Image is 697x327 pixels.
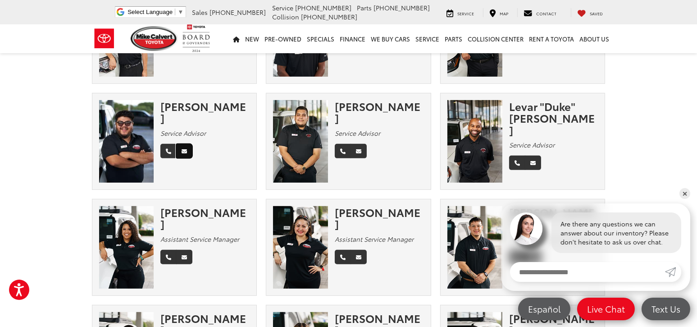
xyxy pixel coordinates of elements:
[335,206,424,230] div: [PERSON_NAME]
[273,12,300,21] span: Collision
[305,24,337,53] a: Specials
[374,3,430,12] span: [PHONE_NUMBER]
[357,3,372,12] span: Parts
[335,235,414,244] em: Assistant Service Manager
[525,156,541,170] a: Email
[571,8,610,17] a: My Saved Vehicles
[335,144,351,158] a: Phone
[517,8,564,17] a: Contact
[665,262,681,282] a: Submit
[577,298,635,320] a: Live Chat
[337,24,369,53] a: Finance
[527,24,577,53] a: Rent a Toyota
[509,140,555,149] em: Service Advisor
[160,235,239,244] em: Assistant Service Manager
[351,250,367,264] a: Email
[176,144,192,158] a: Email
[273,206,328,289] img: Lilly Perez
[301,12,358,21] span: [PHONE_NUMBER]
[131,26,178,51] img: Mike Calvert Toyota
[583,303,629,314] span: Live Chat
[335,129,380,138] em: Service Advisor
[537,10,557,16] span: Contact
[87,24,121,53] img: Toyota
[509,100,598,136] div: Levar "Duke" [PERSON_NAME]
[262,24,305,53] a: Pre-Owned
[176,250,192,264] a: Email
[231,24,243,53] a: Home
[243,24,262,53] a: New
[99,100,154,183] img: Steven Bonilla
[192,8,208,17] span: Sales
[128,9,183,15] a: Select Language​
[551,212,681,253] div: Are there any questions we can answer about our inventory? Please don't hesitate to ask us over c...
[524,303,565,314] span: Español
[160,144,177,158] a: Phone
[351,144,367,158] a: Email
[160,129,206,138] em: Service Advisor
[440,8,481,17] a: Service
[128,9,173,15] span: Select Language
[510,212,542,245] img: Agent profile photo
[335,250,351,264] a: Phone
[99,206,154,289] img: Angel Earvin
[518,298,570,320] a: Español
[647,303,685,314] span: Text Us
[509,156,525,170] a: Phone
[447,100,502,183] img: Levar "Duke" Woodard
[465,24,527,53] a: Collision Center
[577,24,612,53] a: About Us
[413,24,442,53] a: Service
[160,100,250,124] div: [PERSON_NAME]
[273,3,294,12] span: Service
[590,10,603,16] span: Saved
[210,8,266,17] span: [PHONE_NUMBER]
[160,206,250,230] div: [PERSON_NAME]
[510,262,665,282] input: Enter your message
[458,10,474,16] span: Service
[442,24,465,53] a: Parts
[642,298,690,320] a: Text Us
[447,206,502,289] img: Kevin Ramos
[296,3,352,12] span: [PHONE_NUMBER]
[483,8,515,17] a: Map
[369,24,413,53] a: WE BUY CARS
[335,100,424,124] div: [PERSON_NAME]
[500,10,509,16] span: Map
[273,100,328,183] img: Oscar Vasquez
[178,9,183,15] span: ▼
[160,250,177,264] a: Phone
